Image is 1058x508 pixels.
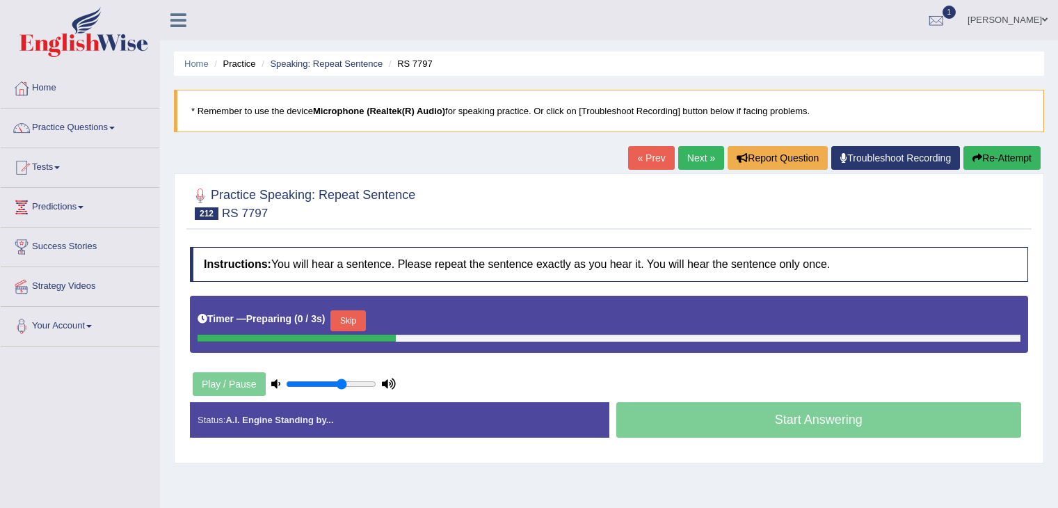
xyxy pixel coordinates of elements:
b: 0 / 3s [298,313,322,324]
a: Tests [1,148,159,183]
strong: A.I. Engine Standing by... [225,415,333,425]
b: Preparing [246,313,291,324]
li: Practice [211,57,255,70]
button: Report Question [728,146,828,170]
a: Practice Questions [1,109,159,143]
a: Strategy Videos [1,267,159,302]
small: RS 7797 [222,207,268,220]
b: Microphone (Realtek(R) Audio) [313,106,445,116]
b: Instructions: [204,258,271,270]
a: Your Account [1,307,159,342]
blockquote: * Remember to use the device for speaking practice. Or click on [Troubleshoot Recording] button b... [174,90,1044,132]
a: Predictions [1,188,159,223]
button: Re-Attempt [963,146,1041,170]
a: Home [184,58,209,69]
a: Next » [678,146,724,170]
li: RS 7797 [385,57,433,70]
a: Speaking: Repeat Sentence [270,58,383,69]
b: ( [294,313,298,324]
span: 212 [195,207,218,220]
a: Troubleshoot Recording [831,146,960,170]
b: ) [322,313,326,324]
a: Success Stories [1,228,159,262]
span: 1 [943,6,956,19]
button: Skip [330,310,365,331]
div: Status: [190,402,609,438]
a: « Prev [628,146,674,170]
h5: Timer — [198,314,325,324]
h4: You will hear a sentence. Please repeat the sentence exactly as you hear it. You will hear the se... [190,247,1028,282]
h2: Practice Speaking: Repeat Sentence [190,185,415,220]
a: Home [1,69,159,104]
